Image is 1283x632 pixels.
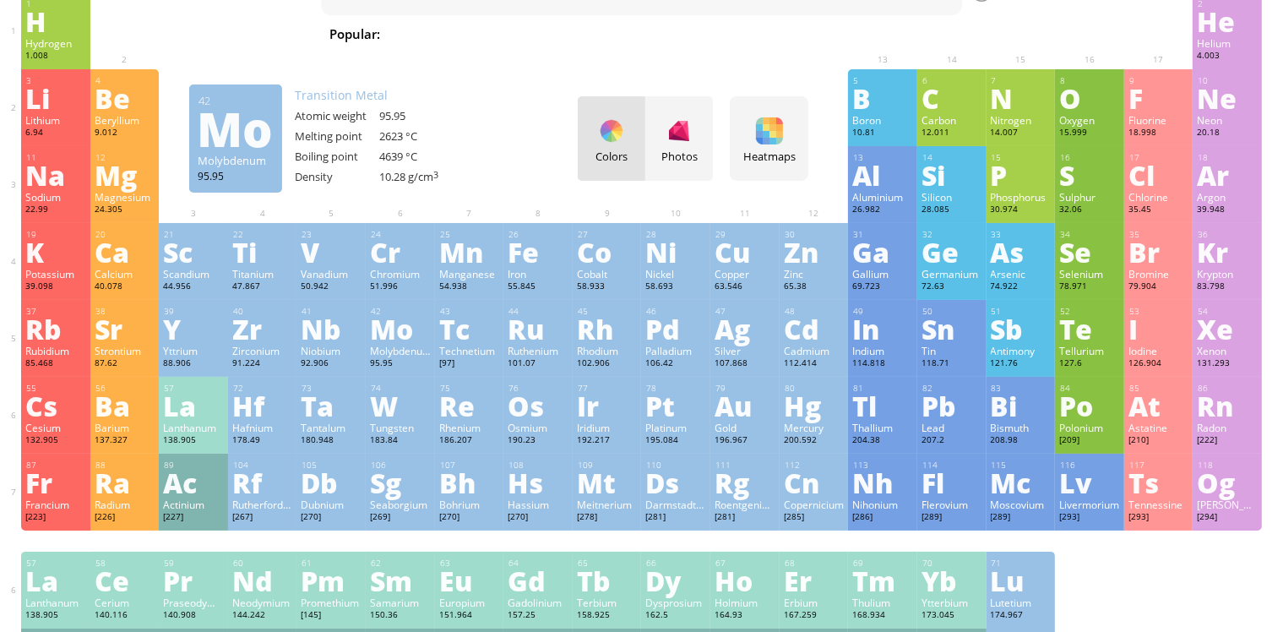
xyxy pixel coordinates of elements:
ya-tr-span: Os [508,386,544,425]
ya-tr-span: Fr [25,463,52,502]
ya-tr-span: Chromium [370,267,420,281]
ya-tr-span: Chlorine [1128,190,1168,204]
ya-tr-span: Sr [95,309,122,348]
ya-tr-span: He [1197,2,1235,41]
ya-tr-span: Ne [1197,79,1237,117]
ya-tr-span: Yttrium [163,344,198,357]
ya-tr-span: Ge [921,232,959,271]
ya-tr-span: S [1059,155,1074,194]
ya-tr-span: Na [25,155,65,194]
ya-tr-span: Hassium [508,498,549,511]
div: 65.38 [784,281,845,294]
div: 16 [1060,152,1120,163]
ya-tr-span: Ba [95,386,130,425]
ya-tr-span: Lv [1059,463,1092,502]
ya-tr-span: H [25,2,46,41]
ya-tr-span: N [991,79,1014,117]
ya-tr-span: Y [163,309,181,348]
ya-tr-span: Sm [370,561,412,600]
ya-tr-span: Lutetium [991,596,1032,609]
ya-tr-span: Bh [439,463,476,502]
ya-tr-span: La [163,386,196,425]
ya-tr-span: Flerovium [921,498,968,511]
ya-tr-span: Copper [715,267,749,281]
ya-tr-span: Silver [715,344,741,357]
div: 83.798 [1197,281,1258,294]
ya-tr-span: Bromine [1128,267,1169,281]
ya-tr-span: Beryllium [95,113,139,127]
ya-tr-span: Iodine [1128,344,1157,357]
ya-tr-span: Ytterbium [921,596,968,609]
ya-tr-span: Thallium [852,421,893,434]
ya-tr-span: Fl [921,463,944,502]
div: 72.63 [921,281,982,294]
sup: 3 [433,169,438,181]
ya-tr-span: Rf [232,463,262,502]
div: 12.011 [921,127,982,140]
ya-tr-span: Roentgenium [715,498,777,511]
ya-tr-span: Helium [1197,36,1231,50]
div: 10 [1198,75,1258,86]
div: 35 [1129,229,1189,240]
ya-tr-span: Tin [921,344,936,357]
ya-tr-span: Zinc [784,267,803,281]
ya-tr-span: Pm [301,561,345,600]
ya-tr-span: Polonium [1059,421,1103,434]
ya-tr-span: Magnesium [95,190,150,204]
div: 14 [922,152,982,163]
ya-tr-span: Indium [852,344,884,357]
ya-tr-span: Germanium [921,267,978,281]
ya-tr-span: Mercury [784,421,824,434]
div: 12 [95,152,155,163]
ya-tr-span: Si [921,155,945,194]
ya-tr-span: Ho [715,561,753,600]
ya-tr-span: Be [95,79,130,117]
div: 4 [95,75,155,86]
div: 31 [853,229,913,240]
ya-tr-span: Mo [370,309,413,348]
ya-tr-span: Francium [25,498,69,511]
ya-tr-span: Eu [439,561,472,600]
ya-tr-span: Terbium [577,596,617,609]
ya-tr-span: Seaborgium [370,498,427,511]
div: 9 [1129,75,1189,86]
ya-tr-span: Rhenium [439,421,481,434]
ya-tr-span: Ruthenium [508,344,558,357]
div: 25 [440,229,500,240]
div: 51.996 [370,281,431,294]
ya-tr-span: As [991,232,1025,271]
ya-tr-span: Calcium [95,267,133,281]
div: 95.95 [198,169,274,183]
div: 29 [715,229,775,240]
div: 5 [853,75,913,86]
ya-tr-span: Molybdenum [370,344,432,357]
ya-tr-span: Hydrogen [25,36,72,50]
ya-tr-span: Bi [991,386,1018,425]
ya-tr-span: Nb [301,309,341,348]
ya-tr-span: Radium [95,498,130,511]
ya-tr-span: Tl [852,386,877,425]
ya-tr-span: Cd [784,309,819,348]
ya-tr-span: Rn [1197,386,1233,425]
ya-tr-span: Cn [784,463,819,502]
ya-tr-span: Dy [645,561,682,600]
div: 8 [1060,75,1120,86]
div: 27 [578,229,638,240]
ya-tr-span: Manganese [439,267,495,281]
ya-tr-span: Bismuth [991,421,1030,434]
div: Molybdenum [198,153,274,168]
div: 37 [26,306,86,317]
ya-tr-span: Aluminium [852,190,903,204]
ya-tr-span: Platinum [645,421,687,434]
ya-tr-span: Tantalum [301,421,345,434]
ya-tr-span: Tennessine [1128,498,1182,511]
div: 74.922 [991,281,1052,294]
ya-tr-span: Actinium [163,498,204,511]
ya-tr-span: Cadmium [784,344,829,357]
div: 21 [164,229,224,240]
ya-tr-span: Mt [577,463,616,502]
ya-tr-span: Sb [991,309,1024,348]
ya-tr-span: Og [1197,463,1235,502]
div: 39.098 [25,281,86,294]
ya-tr-span: Rubidium [25,344,69,357]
